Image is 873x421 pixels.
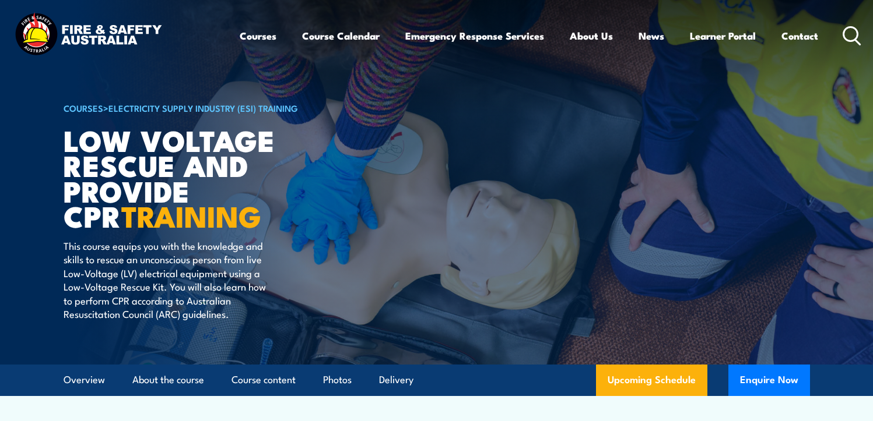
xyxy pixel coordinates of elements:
h6: > [64,101,352,115]
a: COURSES [64,101,103,114]
a: Courses [240,20,276,51]
a: News [639,20,664,51]
a: Course Calendar [302,20,380,51]
a: Learner Portal [690,20,756,51]
a: About the course [132,365,204,395]
a: Course content [232,365,296,395]
a: About Us [570,20,613,51]
strong: TRAINING [121,193,261,238]
a: Contact [781,20,818,51]
a: Photos [323,365,352,395]
p: This course equips you with the knowledge and skills to rescue an unconscious person from live Lo... [64,239,276,320]
button: Enquire Now [728,365,810,396]
a: Delivery [379,365,413,395]
a: Upcoming Schedule [596,365,707,396]
a: Overview [64,365,105,395]
a: Emergency Response Services [405,20,544,51]
a: Electricity Supply Industry (ESI) Training [108,101,298,114]
h1: Low Voltage Rescue and Provide CPR [64,127,352,228]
